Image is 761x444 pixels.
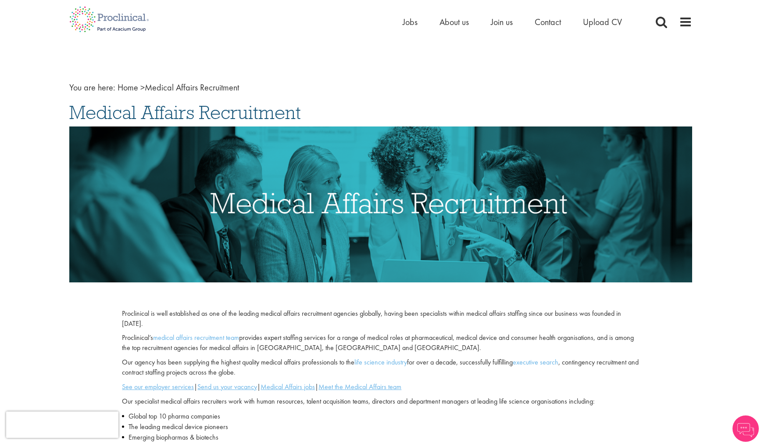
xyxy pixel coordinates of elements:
[122,382,194,391] a: See our employer services
[261,382,315,391] a: Medical Affairs jobs
[318,382,401,391] a: Meet the Medical Affairs team
[6,412,118,438] iframe: reCAPTCHA
[439,16,469,28] a: About us
[403,16,418,28] a: Jobs
[118,82,138,93] a: breadcrumb link to Home
[122,411,639,422] li: Global top 10 pharma companies
[197,382,257,391] a: Send us your vacancy
[69,101,301,124] span: Medical Affairs Recruitment
[491,16,513,28] a: Join us
[69,126,692,282] img: Medical Affairs Recruitment
[122,397,639,407] p: Our specialist medical affairs recruiters work with human resources, talent acquisition teams, di...
[122,432,639,443] li: Emerging biopharmas & biotechs
[122,357,639,378] p: Our agency has been supplying the highest quality medical affairs professionals to the for over a...
[122,309,639,329] p: Proclinical is well established as one of the leading medical affairs recruitment agencies global...
[513,357,558,367] a: executive search
[122,382,639,392] p: | | |
[535,16,561,28] a: Contact
[122,422,639,432] li: The leading medical device pioneers
[354,357,407,367] a: life science industry
[69,82,115,93] span: You are here:
[140,82,145,93] span: >
[583,16,622,28] a: Upload CV
[732,415,759,442] img: Chatbot
[118,82,239,93] span: Medical Affairs Recruitment
[153,333,239,342] a: medical affairs recruitment team
[122,333,639,353] p: Proclinical’s provides expert staffing services for a range of medical roles at pharmaceutical, m...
